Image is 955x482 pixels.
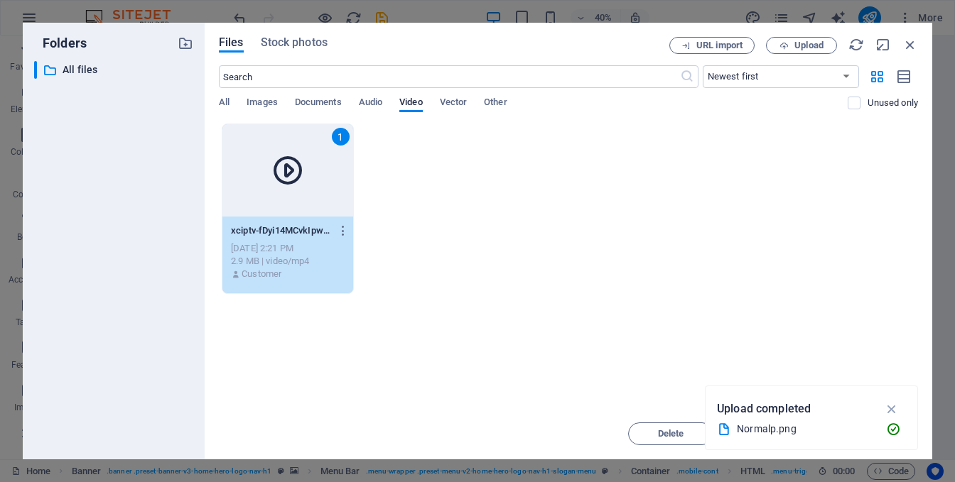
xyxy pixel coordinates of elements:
p: Upload completed [717,400,811,418]
i: Close [902,37,918,53]
span: Images [247,94,278,114]
span: Documents [295,94,342,114]
div: 1 [332,128,350,146]
div: 2.9 MB | video/mp4 [231,255,345,268]
i: Minimize [875,37,891,53]
span: Files [219,34,244,51]
p: Displays only files that are not in use on the website. Files added during this session can still... [868,97,918,109]
span: URL import [696,41,743,50]
div: ​ [34,61,37,79]
span: Vector [440,94,468,114]
div: Normalp.png [737,421,875,437]
span: Upload [794,41,824,50]
span: Delete [658,429,684,438]
p: xciptv-fDyi14MCvkIpwzbF3JWFsw.mp4 [231,224,331,237]
span: Stock photos [261,34,328,51]
span: Video [399,94,422,114]
i: Create new folder [178,35,193,51]
i: Reload [848,37,864,53]
input: Search [219,65,680,88]
button: Upload [766,37,837,54]
p: All files [63,62,167,78]
p: Folders [34,34,87,53]
span: Audio [359,94,382,114]
button: URL import [669,37,755,54]
p: Customer [242,268,281,280]
button: Delete [628,422,713,445]
div: [DATE] 2:21 PM [231,242,345,255]
span: All [219,94,230,114]
span: Other [484,94,507,114]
